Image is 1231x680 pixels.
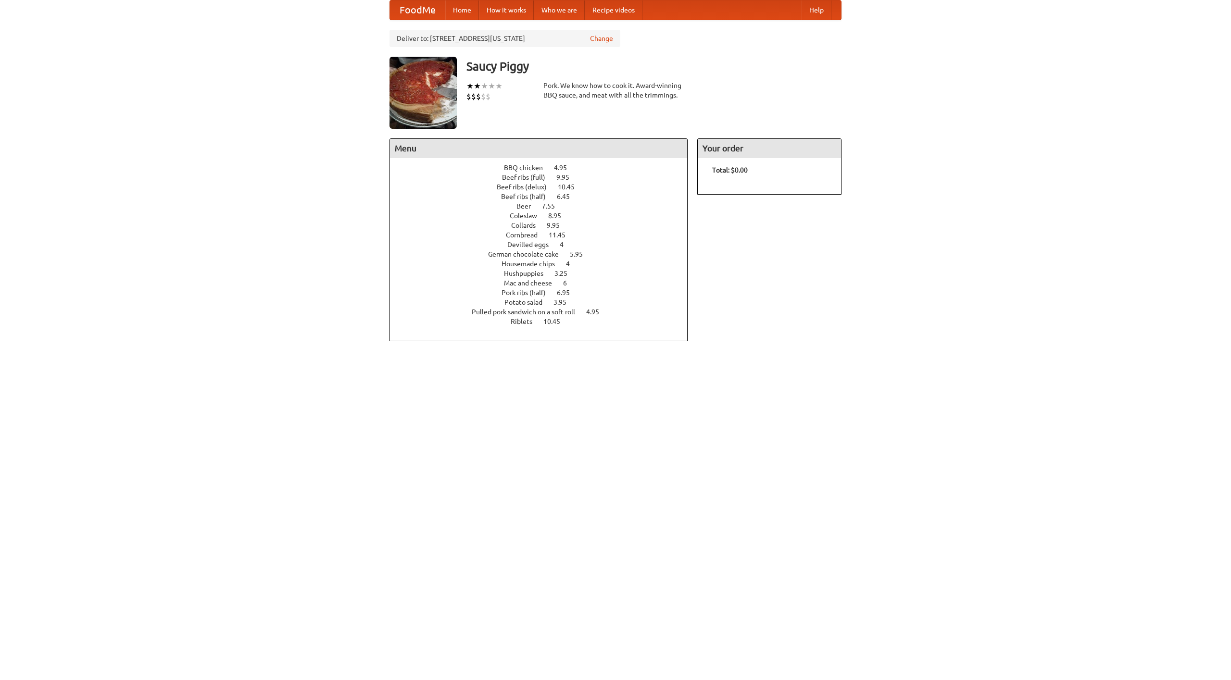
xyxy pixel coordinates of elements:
span: Coleslaw [510,212,547,220]
span: 4 [560,241,573,248]
a: Help [802,0,831,20]
li: $ [486,91,490,102]
span: 6.95 [557,289,579,297]
a: Collards 9.95 [511,222,578,229]
li: ★ [495,81,502,91]
span: Hushpuppies [504,270,553,277]
span: Mac and cheese [504,279,562,287]
span: Pulled pork sandwich on a soft roll [472,308,585,316]
span: 7.55 [542,202,565,210]
div: Pork. We know how to cook it. Award-winning BBQ sauce, and meat with all the trimmings. [543,81,688,100]
a: Hushpuppies 3.25 [504,270,585,277]
li: $ [476,91,481,102]
a: Potato salad 3.95 [504,298,584,306]
img: angular.jpg [389,57,457,129]
span: Riblets [511,318,542,325]
li: $ [471,91,476,102]
span: 3.25 [554,270,577,277]
span: Collards [511,222,545,229]
a: Home [445,0,479,20]
a: BBQ chicken 4.95 [504,164,585,172]
div: Deliver to: [STREET_ADDRESS][US_STATE] [389,30,620,47]
span: 4.95 [554,164,577,172]
a: FoodMe [390,0,445,20]
a: Cornbread 11.45 [506,231,583,239]
li: ★ [466,81,474,91]
a: German chocolate cake 5.95 [488,250,601,258]
span: Beef ribs (full) [502,173,555,181]
a: Devilled eggs 4 [507,241,581,248]
span: 6.45 [557,193,579,200]
span: 4 [566,260,579,268]
li: ★ [481,81,488,91]
a: Beer 7.55 [516,202,573,210]
a: How it works [479,0,534,20]
span: Devilled eggs [507,241,558,248]
a: Housemade chips 4 [502,260,588,268]
span: Cornbread [506,231,547,239]
a: Coleslaw 8.95 [510,212,579,220]
span: Beef ribs (delux) [497,183,556,191]
a: Recipe videos [585,0,642,20]
a: Pulled pork sandwich on a soft roll 4.95 [472,308,617,316]
span: 8.95 [548,212,571,220]
h4: Menu [390,139,687,158]
a: Beef ribs (delux) 10.45 [497,183,592,191]
span: 11.45 [549,231,575,239]
a: Beef ribs (full) 9.95 [502,173,587,181]
span: BBQ chicken [504,164,553,172]
a: Riblets 10.45 [511,318,578,325]
h4: Your order [698,139,841,158]
span: Pork ribs (half) [502,289,555,297]
span: 10.45 [558,183,584,191]
b: Total: $0.00 [712,166,748,174]
span: Beer [516,202,540,210]
span: German chocolate cake [488,250,568,258]
span: Housemade chips [502,260,565,268]
span: 10.45 [543,318,570,325]
a: Who we are [534,0,585,20]
li: $ [481,91,486,102]
a: Beef ribs (half) 6.45 [501,193,588,200]
li: ★ [474,81,481,91]
span: 4.95 [586,308,609,316]
span: 5.95 [570,250,592,258]
h3: Saucy Piggy [466,57,842,76]
a: Mac and cheese 6 [504,279,585,287]
a: Change [590,34,613,43]
span: Potato salad [504,298,552,306]
li: ★ [488,81,495,91]
span: 3.95 [553,298,576,306]
a: Pork ribs (half) 6.95 [502,289,588,297]
span: Beef ribs (half) [501,193,555,200]
li: $ [466,91,471,102]
span: 9.95 [547,222,569,229]
span: 9.95 [556,173,579,181]
span: 6 [563,279,577,287]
